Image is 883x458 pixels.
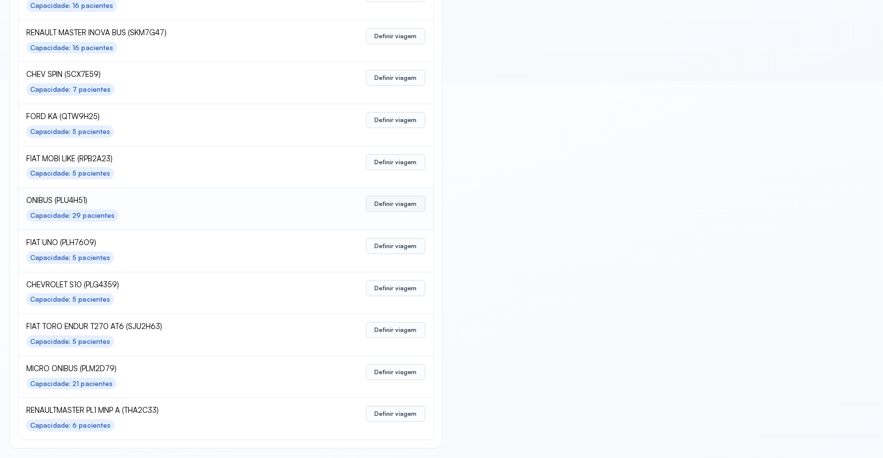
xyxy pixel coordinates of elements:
button: Definir viagem [366,406,425,422]
div: Capacidade: 6 pacientes [30,421,111,430]
button: Definir viagem [366,364,425,380]
button: Definir viagem [366,322,425,338]
div: Capacidade: 5 pacientes [30,295,110,304]
span: FIAT TORO ENDUR T270 AT6 (SJU2H63) [26,322,307,331]
span: ONIBUS (PLU4H51) [26,196,307,205]
button: Definir viagem [366,112,425,128]
button: Definir viagem [366,70,425,86]
div: Capacidade: 5 pacientes [30,128,110,136]
button: Definir viagem [366,28,425,44]
div: Capacidade: 21 pacientes [30,380,113,388]
span: CHEVROLET S10 (PLG4359) [26,280,307,290]
div: Capacidade: 16 pacientes [30,44,113,52]
span: FIAT MOBI LIKE (RPB2A23) [26,154,307,164]
span: CHEV SPIN (SCX7E59) [26,70,307,79]
span: RENAULTMASTER PL1 MNP A (THA2C33) [26,406,307,415]
button: Definir viagem [366,196,425,212]
span: FORD KA (QTW9H25) [26,112,307,122]
div: Capacidade: 5 pacientes [30,254,110,262]
button: Definir viagem [366,280,425,296]
div: Capacidade: 29 pacientes [30,211,115,220]
button: Definir viagem [366,154,425,170]
div: Capacidade: 5 pacientes [30,169,110,178]
div: Capacidade: 7 pacientes [30,85,111,94]
div: Capacidade: 16 pacientes [30,1,113,10]
div: Capacidade: 5 pacientes [30,337,110,346]
span: RENAULT MASTER INOVA BUS (SKM7G47) [26,28,307,38]
span: MICRO ONIBUS (PLM2D79) [26,364,307,374]
span: FIAT UNO (PLH7609) [26,238,307,248]
button: Definir viagem [366,238,425,254]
